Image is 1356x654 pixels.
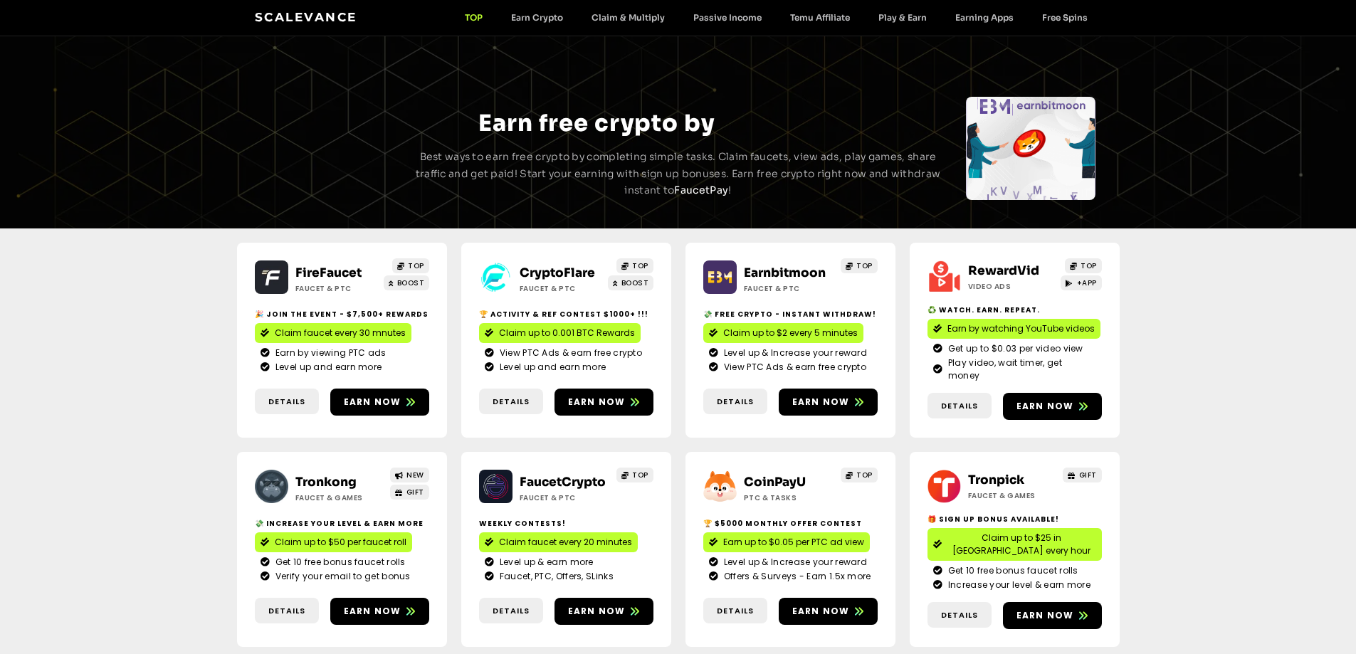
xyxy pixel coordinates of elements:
a: TOP [616,468,653,482]
span: GIFT [1079,470,1097,480]
h2: Faucet & PTC [295,283,384,294]
span: TOP [856,260,873,271]
a: Details [703,598,767,624]
h2: Faucet & PTC [520,492,609,503]
span: Get 10 free bonus faucet rolls [272,556,406,569]
a: Earn now [779,598,878,625]
span: TOP [408,260,424,271]
h2: 🎉 Join the event - $7,500+ Rewards [255,309,429,320]
span: Earn now [568,396,626,408]
a: RewardVid [968,263,1039,278]
a: GIFT [390,485,429,500]
a: Earning Apps [941,12,1028,23]
a: Details [479,389,543,415]
h2: 🏆 Activity & ref contest $1000+ !!! [479,309,653,320]
a: Temu Affiliate [776,12,864,23]
span: BOOST [397,278,425,288]
a: Claim up to 0.001 BTC Rewards [479,323,641,343]
a: Claim up to $25 in [GEOGRAPHIC_DATA] every hour [927,528,1102,561]
a: TOP [841,468,878,482]
span: Level up & earn more [496,556,594,569]
span: View PTC Ads & earn free crypto [720,361,866,374]
span: Play video, wait timer, get money [945,357,1096,382]
span: TOP [856,470,873,480]
span: Claim up to $2 every 5 minutes [723,327,858,339]
span: Offers & Surveys - Earn 1.5x more [720,570,871,583]
a: Earn Crypto [497,12,577,23]
nav: Menu [451,12,1102,23]
span: Level up & Increase your reward [720,347,867,359]
a: TOP [451,12,497,23]
span: Earn up to $0.05 per PTC ad view [723,536,864,549]
a: TOP [616,258,653,273]
span: Details [493,605,530,617]
a: Play & Earn [864,12,941,23]
a: Claim up to $2 every 5 minutes [703,323,863,343]
h2: 🏆 $5000 Monthly Offer contest [703,518,878,529]
span: TOP [1081,260,1097,271]
a: Details [255,389,319,415]
span: Faucet, PTC, Offers, SLinks [496,570,614,583]
span: TOP [632,470,648,480]
h2: Faucet & Games [968,490,1057,501]
span: Claim faucet every 20 minutes [499,536,632,549]
a: Tronkong [295,475,357,490]
a: +APP [1061,275,1102,290]
a: Earn now [555,389,653,416]
a: TOP [841,258,878,273]
a: Claim up to $50 per faucet roll [255,532,412,552]
span: Level up and earn more [272,361,382,374]
h2: 💸 Free crypto - Instant withdraw! [703,309,878,320]
h2: 🎁 Sign Up Bonus Available! [927,514,1102,524]
span: Earn now [344,605,401,618]
span: Earn now [1016,400,1074,413]
span: Earn now [344,396,401,408]
a: Details [927,393,992,419]
span: Details [268,605,305,617]
span: Earn by viewing PTC ads [272,347,387,359]
h2: ♻️ Watch. Earn. Repeat. [927,305,1102,315]
a: CoinPayU [744,475,806,490]
a: Earn now [779,389,878,416]
span: Claim up to 0.001 BTC Rewards [499,327,635,339]
a: TOP [392,258,429,273]
span: Claim up to $50 per faucet roll [275,536,406,549]
a: Earn now [1003,393,1102,420]
span: View PTC Ads & earn free crypto [496,347,642,359]
a: Passive Income [679,12,776,23]
span: Earn now [792,396,850,408]
span: Earn now [792,605,850,618]
span: +APP [1077,278,1097,288]
span: Level up & Increase your reward [720,556,867,569]
span: Get 10 free bonus faucet rolls [945,564,1078,577]
a: Tronpick [968,473,1024,487]
div: Slides [260,97,389,200]
a: Earnbitmoon [744,265,826,280]
h2: Faucet & PTC [520,283,609,294]
a: Claim & Multiply [577,12,679,23]
span: Details [493,396,530,408]
a: CryptoFlare [520,265,595,280]
span: Increase your level & earn more [945,579,1090,591]
a: Earn now [1003,602,1102,629]
span: Details [717,605,754,617]
span: Verify your email to get bonus [272,570,411,583]
a: NEW [390,468,429,482]
span: Details [717,396,754,408]
span: Earn now [568,605,626,618]
a: BOOST [608,275,653,290]
a: Details [927,602,992,628]
a: Scalevance [255,10,357,24]
span: Earn now [1016,609,1074,622]
h2: Faucet & Games [295,492,384,503]
a: Earn now [330,389,429,416]
div: Slides [966,97,1095,200]
a: FaucetPay [674,184,728,196]
h2: Video ads [968,281,1057,292]
span: Details [941,400,978,412]
span: TOP [632,260,648,271]
a: TOP [1065,258,1102,273]
span: GIFT [406,487,424,497]
span: Earn free crypto by [478,109,715,137]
